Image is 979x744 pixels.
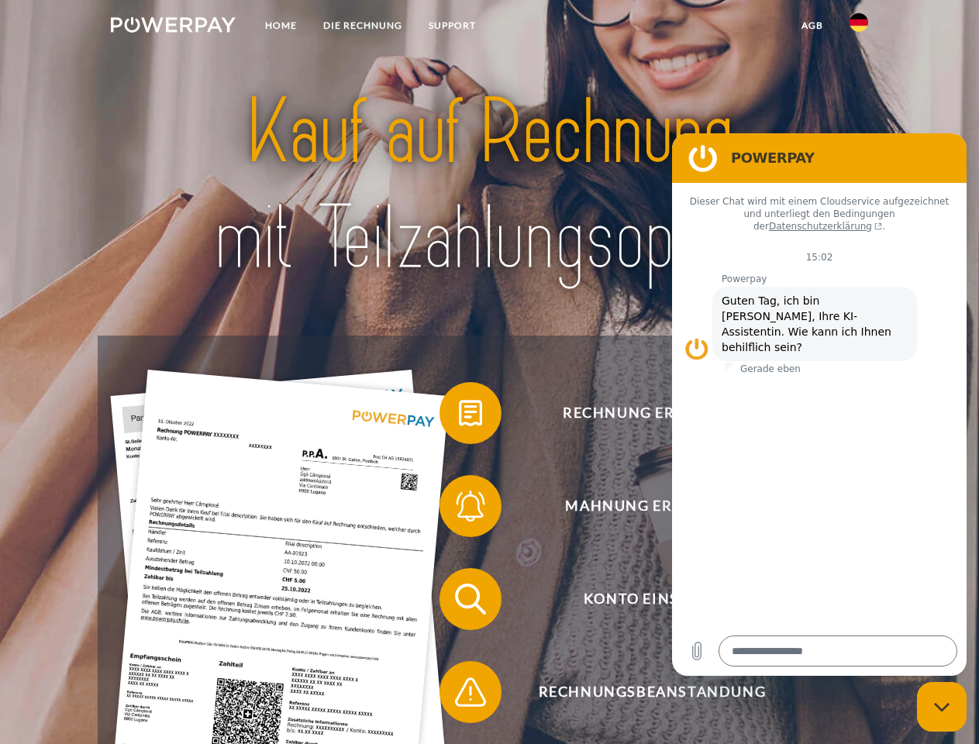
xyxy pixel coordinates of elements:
a: agb [788,12,836,40]
img: qb_search.svg [451,580,490,618]
img: qb_warning.svg [451,673,490,711]
img: logo-powerpay-white.svg [111,17,236,33]
button: Konto einsehen [440,568,843,630]
a: SUPPORT [415,12,489,40]
img: qb_bell.svg [451,487,490,525]
iframe: Schaltfläche zum Öffnen des Messaging-Fensters; Konversation läuft [917,682,967,732]
button: Rechnung erhalten? [440,382,843,444]
span: Konto einsehen [462,568,842,630]
img: qb_bill.svg [451,394,490,432]
img: title-powerpay_de.svg [148,74,831,297]
span: Rechnung erhalten? [462,382,842,444]
img: de [850,13,868,32]
a: DIE RECHNUNG [310,12,415,40]
a: Home [252,12,310,40]
iframe: Messaging-Fenster [672,133,967,676]
span: Rechnungsbeanstandung [462,661,842,723]
span: Mahnung erhalten? [462,475,842,537]
button: Rechnungsbeanstandung [440,661,843,723]
button: Mahnung erhalten? [440,475,843,537]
